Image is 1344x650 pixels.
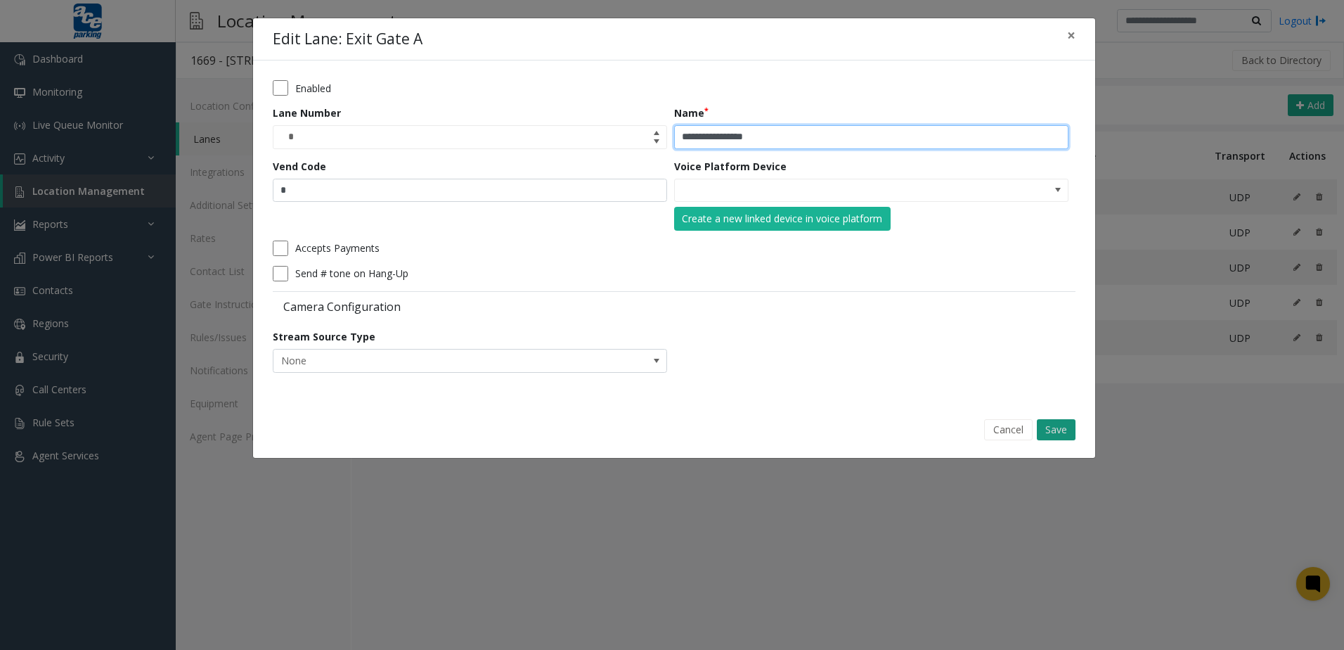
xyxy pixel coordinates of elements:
label: Send # tone on Hang-Up [295,266,408,281]
button: Create a new linked device in voice platform [674,207,891,231]
button: Cancel [984,419,1033,440]
span: Decrease value [647,137,666,148]
div: Create a new linked device in voice platform [682,211,882,226]
button: Save [1037,419,1075,440]
label: Accepts Payments [295,241,380,255]
h4: Edit Lane: Exit Gate A [273,28,422,51]
label: Camera Configuration [273,299,671,314]
label: Name [674,106,709,120]
span: None [273,350,588,372]
span: × [1067,25,1075,45]
label: Enabled [295,81,331,96]
label: Voice Platform Device [674,159,787,174]
label: Stream Source Type [273,329,375,344]
button: Close [1057,18,1085,53]
input: NO DATA FOUND [675,179,989,202]
label: Lane Number [273,106,341,120]
label: Vend Code [273,159,326,174]
span: Increase value [647,126,666,137]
